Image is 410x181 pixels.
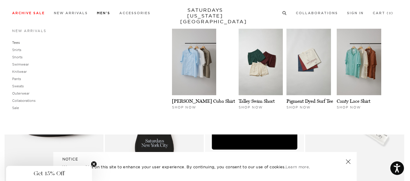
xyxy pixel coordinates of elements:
[389,12,391,15] small: 0
[12,48,21,52] a: Shirts
[12,91,29,95] a: Outerwear
[373,11,393,15] a: Cart (0)
[286,98,333,104] a: Pigment Dyed Surf Tee
[97,11,110,15] a: Men's
[91,161,97,167] button: Close teaser
[172,98,235,104] a: [PERSON_NAME] Cuba Shirt
[12,40,20,45] a: Tees
[12,11,45,15] a: Archive Sale
[12,55,22,59] a: Shorts
[34,170,64,177] span: Get 15% Off
[62,164,326,170] p: We use cookies on this site to enhance your user experience. By continuing, you consent to our us...
[296,11,338,15] a: Collaborations
[12,99,35,103] a: Collaborations
[54,11,88,15] a: New Arrivals
[286,164,309,169] a: Learn more
[180,7,230,24] a: SATURDAYS[US_STATE][GEOGRAPHIC_DATA]
[6,166,92,181] div: Get 15% OffClose teaser
[62,157,348,162] h5: NOTICE
[239,98,275,104] a: Talley Swim Short
[12,106,19,110] a: Sale
[337,98,370,104] a: Canty Lace Shirt
[12,77,21,81] a: Pants
[347,11,364,15] a: Sign In
[12,84,24,88] a: Sweats
[12,62,29,66] a: Swimwear
[12,69,27,74] a: Knitwear
[119,11,150,15] a: Accessories
[12,29,46,33] a: New Arrivals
